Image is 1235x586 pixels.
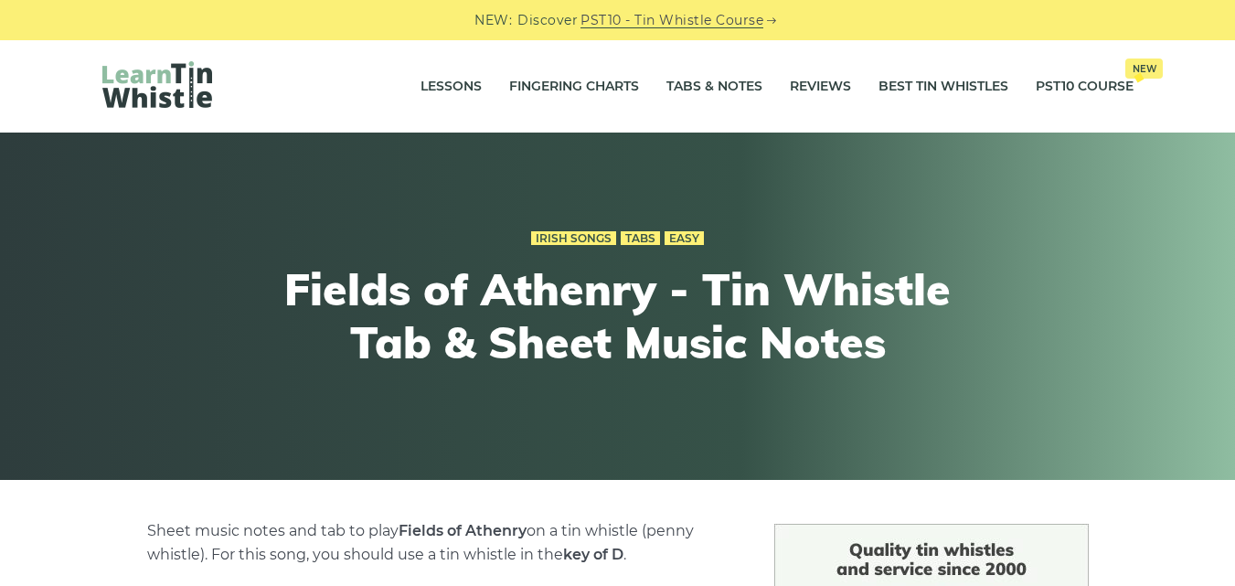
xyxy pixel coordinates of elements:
p: Sheet music notes and tab to play on a tin whistle (penny whistle). For this song, you should use... [147,519,730,567]
a: Irish Songs [531,231,616,246]
a: Reviews [790,64,851,110]
a: Tabs [621,231,660,246]
strong: Fields of Athenry [399,522,527,539]
a: Easy [665,231,704,246]
img: LearnTinWhistle.com [102,61,212,108]
strong: key of D [563,546,623,563]
a: Tabs & Notes [666,64,762,110]
h1: Fields of Athenry - Tin Whistle Tab & Sheet Music Notes [282,263,954,368]
a: Lessons [421,64,482,110]
a: Fingering Charts [509,64,639,110]
a: PST10 CourseNew [1036,64,1134,110]
a: Best Tin Whistles [878,64,1008,110]
span: New [1125,59,1163,79]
